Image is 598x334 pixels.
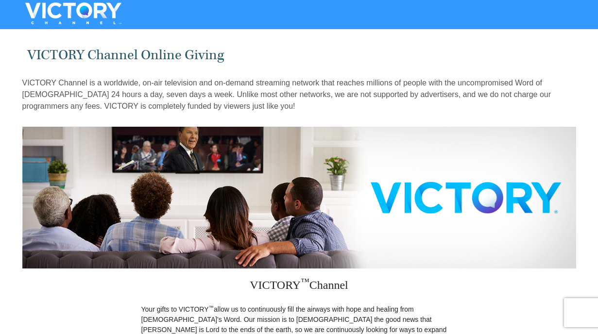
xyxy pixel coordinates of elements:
h3: VICTORY Channel [141,268,457,304]
p: VICTORY Channel is a worldwide, on-air television and on-demand streaming network that reaches mi... [22,77,576,112]
sup: ™ [209,304,214,310]
img: VICTORYTHON - VICTORY Channel [13,2,134,24]
sup: ™ [301,277,309,286]
h1: VICTORY Channel Online Giving [27,47,571,63]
